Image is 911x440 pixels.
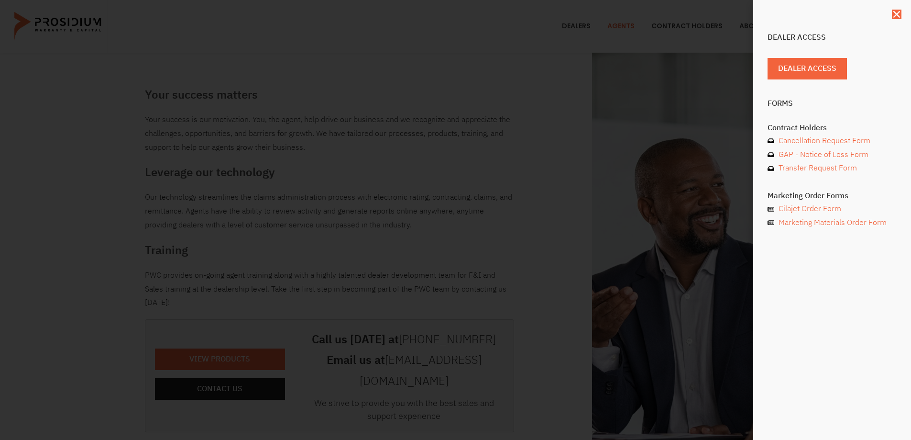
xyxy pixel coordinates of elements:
[778,62,836,76] span: Dealer Access
[768,124,897,132] h4: Contract Holders
[892,10,901,19] a: Close
[768,192,897,200] h4: Marketing Order Forms
[776,134,870,148] span: Cancellation Request Form
[768,202,897,216] a: Cilajet Order Form
[768,148,897,162] a: GAP - Notice of Loss Form
[768,216,897,230] a: Marketing Materials Order Form
[776,161,857,175] span: Transfer Request Form
[768,161,897,175] a: Transfer Request Form
[776,216,887,230] span: Marketing Materials Order Form
[776,148,868,162] span: GAP - Notice of Loss Form
[768,58,847,79] a: Dealer Access
[768,100,897,107] h4: Forms
[776,202,841,216] span: Cilajet Order Form
[768,34,897,41] h4: Dealer Access
[768,134,897,148] a: Cancellation Request Form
